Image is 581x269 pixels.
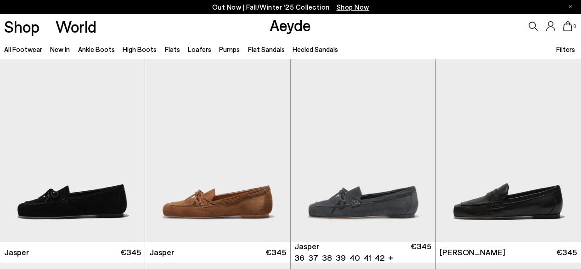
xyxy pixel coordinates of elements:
a: Pumps [219,45,240,53]
a: Flat Sandals [248,45,285,53]
span: €345 [120,246,141,258]
span: Navigate to /collections/new-in [337,3,369,11]
a: Flats [165,45,180,53]
a: Heeled Sandals [293,45,338,53]
img: Jasper Moccasin Loafers [145,59,290,242]
span: Jasper [294,240,319,252]
li: 42 [375,252,384,263]
a: Loafers [188,45,211,53]
span: €345 [556,246,577,258]
span: €345 [411,240,431,263]
span: Jasper [4,246,29,258]
span: Filters [556,45,575,53]
span: €345 [265,246,286,258]
a: Jasper 36 37 38 39 40 41 42 + €345 [291,242,435,263]
span: Jasper [149,246,174,258]
a: [PERSON_NAME] €345 [436,242,581,263]
li: 37 [308,252,318,263]
li: 41 [364,252,371,263]
a: 0 [563,21,572,31]
li: 38 [322,252,332,263]
ul: variant [294,252,382,263]
img: Lana Moccasin Loafers [436,59,581,242]
li: + [388,251,393,263]
li: 39 [336,252,346,263]
a: Ankle Boots [78,45,115,53]
a: High Boots [123,45,157,53]
a: Shop [4,18,39,34]
a: Next slide Previous slide [291,59,435,242]
span: [PERSON_NAME] [440,246,505,258]
a: Jasper €345 [145,242,290,263]
div: 1 / 6 [291,59,436,242]
a: Aeyde [270,15,311,34]
span: 0 [572,24,577,29]
p: Out Now | Fall/Winter ‘25 Collection [212,1,369,13]
li: 40 [350,252,360,263]
img: Jasper Moccasin Loafers [291,59,436,242]
a: New In [50,45,70,53]
a: World [56,18,96,34]
li: 36 [294,252,305,263]
a: All Footwear [4,45,42,53]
